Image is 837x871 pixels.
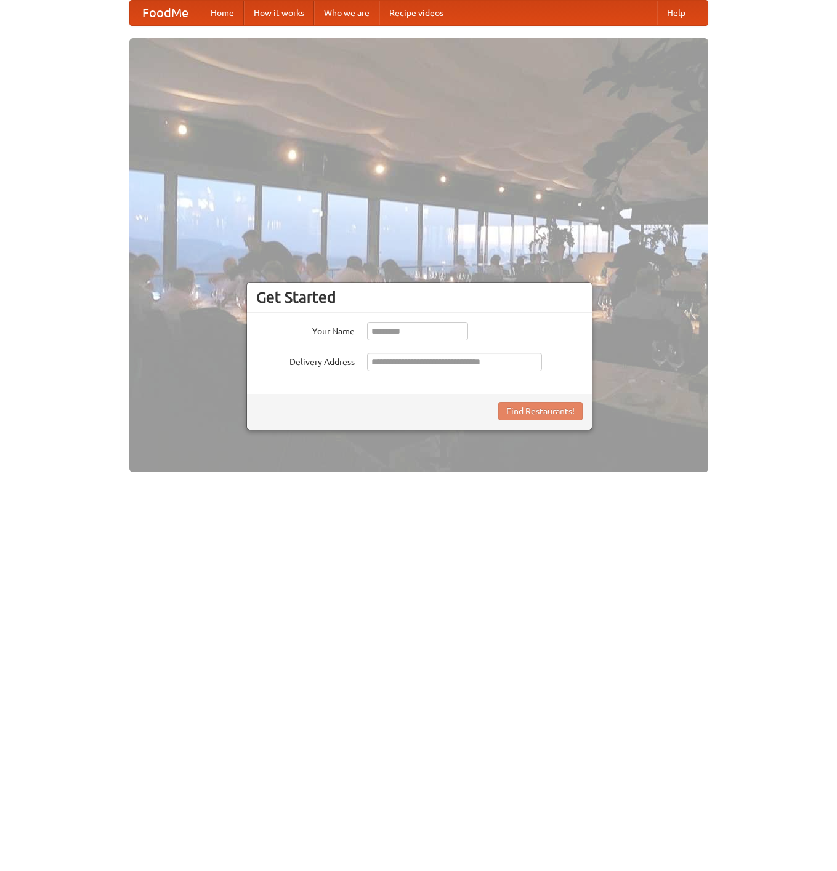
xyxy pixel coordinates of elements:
[201,1,244,25] a: Home
[314,1,379,25] a: Who we are
[657,1,695,25] a: Help
[244,1,314,25] a: How it works
[130,1,201,25] a: FoodMe
[256,288,583,307] h3: Get Started
[379,1,453,25] a: Recipe videos
[256,322,355,337] label: Your Name
[256,353,355,368] label: Delivery Address
[498,402,583,420] button: Find Restaurants!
